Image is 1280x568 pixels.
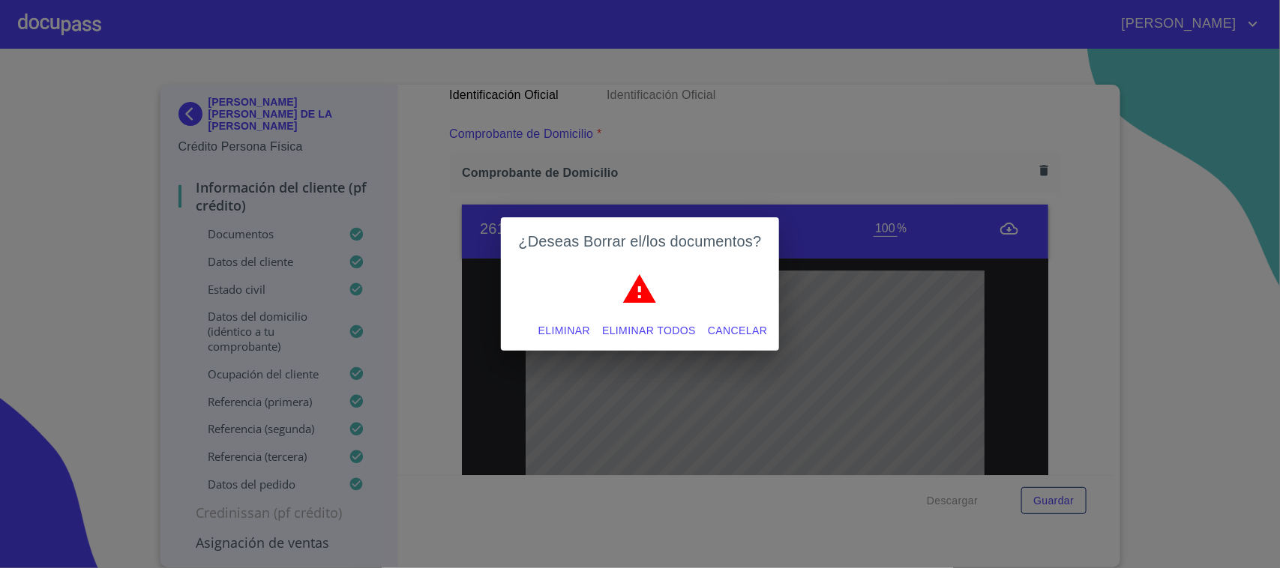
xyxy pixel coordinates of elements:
[596,317,702,345] button: Eliminar todos
[538,321,590,340] span: Eliminar
[708,321,767,340] span: Cancelar
[519,229,762,253] h2: ¿Deseas Borrar el/los documentos?
[602,321,696,340] span: Eliminar todos
[702,317,773,345] button: Cancelar
[532,317,596,345] button: Eliminar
